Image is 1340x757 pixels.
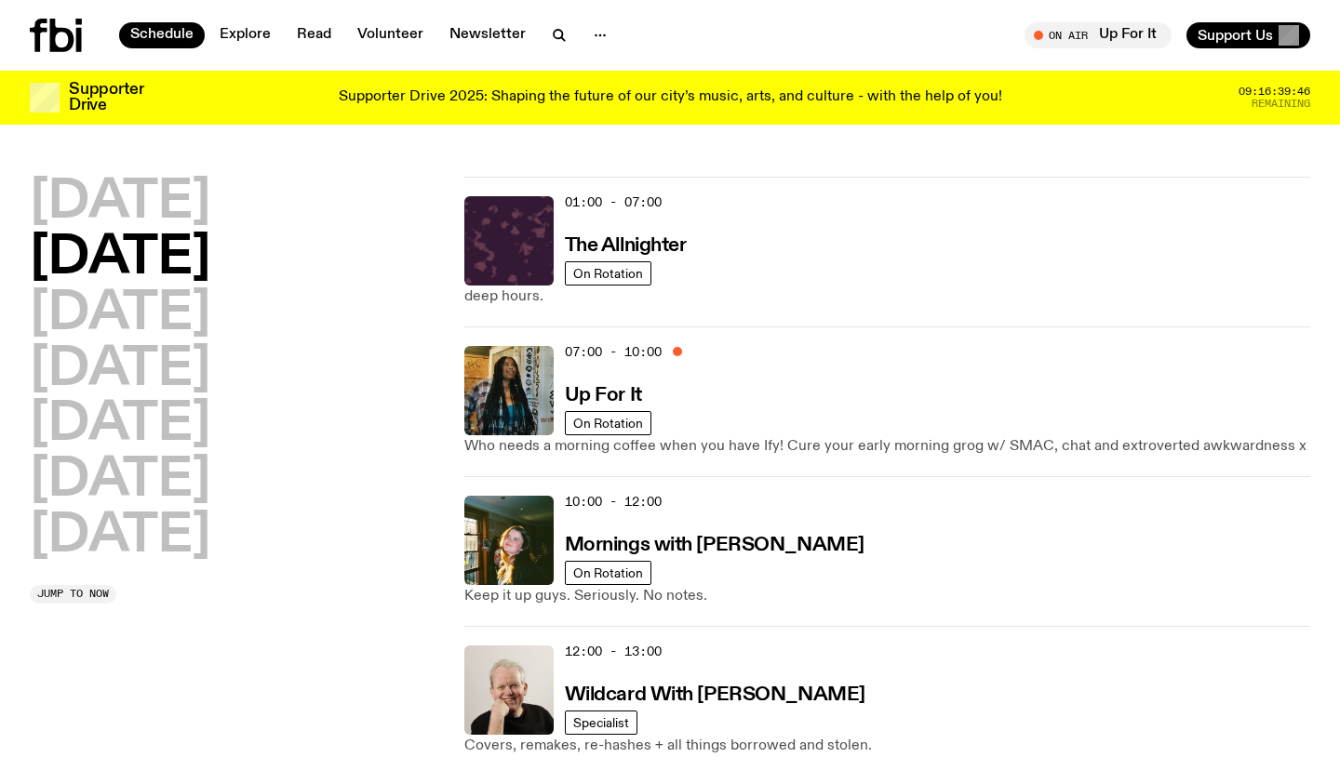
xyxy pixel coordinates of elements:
img: Freya smiles coyly as she poses for the image. [464,496,554,585]
span: 07:00 - 10:00 [565,343,662,361]
p: deep hours. [464,286,1310,308]
span: 12:00 - 13:00 [565,643,662,660]
button: Support Us [1186,22,1310,48]
a: Up For It [565,382,642,405]
h3: Mornings with [PERSON_NAME] [565,536,864,555]
p: Covers, remakes, re-hashes + all things borrowed and stolen. [464,735,1310,757]
h3: Wildcard With [PERSON_NAME] [565,685,865,705]
img: Ify - a Brown Skin girl with black braided twists, looking up to the side with her tongue stickin... [464,346,554,435]
a: On Rotation [565,411,651,435]
span: 01:00 - 07:00 [565,193,662,211]
span: Specialist [573,715,629,729]
p: Supporter Drive 2025: Shaping the future of our city’s music, arts, and culture - with the help o... [339,89,1002,106]
span: 09:16:39:46 [1239,86,1310,97]
p: Keep it up guys. Seriously. No notes. [464,585,1310,607]
button: [DATE] [30,288,210,340]
h3: Supporter Drive [69,82,143,113]
h3: Up For It [565,386,642,405]
p: Who needs a morning coffee when you have Ify! Cure your early morning grog w/ SMAC, chat and extr... [464,435,1310,458]
a: On Rotation [565,561,651,585]
a: Wildcard With [PERSON_NAME] [565,682,865,705]
a: On Rotation [565,261,651,286]
span: Remaining [1252,99,1310,109]
button: [DATE] [30,177,210,229]
button: [DATE] [30,399,210,451]
button: [DATE] [30,455,210,507]
a: The Allnighter [565,232,687,256]
a: Read [286,22,342,48]
button: [DATE] [30,511,210,563]
span: Support Us [1198,27,1273,44]
a: Volunteer [346,22,435,48]
h3: The Allnighter [565,236,687,256]
span: 10:00 - 12:00 [565,493,662,511]
button: [DATE] [30,232,210,285]
a: Specialist [565,711,637,735]
button: [DATE] [30,344,210,396]
a: Newsletter [438,22,537,48]
span: On Rotation [573,565,643,579]
span: On Rotation [573,266,643,280]
a: Schedule [119,22,205,48]
img: Stuart is smiling charmingly, wearing a black t-shirt against a stark white background. [464,645,554,735]
span: Jump to now [37,589,109,599]
span: On Rotation [573,416,643,430]
button: Jump to now [30,585,116,604]
a: Explore [208,22,282,48]
button: On AirUp For It [1025,22,1172,48]
a: Mornings with [PERSON_NAME] [565,532,864,555]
